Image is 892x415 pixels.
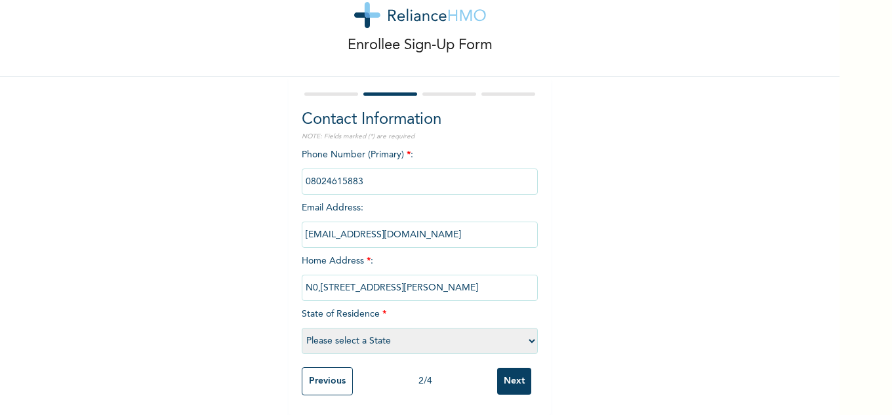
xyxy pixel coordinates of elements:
input: Next [497,368,531,395]
h2: Contact Information [302,108,538,132]
span: Email Address : [302,203,538,239]
p: Enrollee Sign-Up Form [348,35,493,56]
span: Home Address : [302,256,538,292]
input: Enter home address [302,275,538,301]
input: Enter Primary Phone Number [302,168,538,195]
input: Previous [302,367,353,395]
div: 2 / 4 [353,374,497,388]
input: Enter email Address [302,222,538,248]
p: NOTE: Fields marked (*) are required [302,132,538,142]
span: Phone Number (Primary) : [302,150,538,186]
span: State of Residence [302,309,538,346]
img: logo [354,2,486,28]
